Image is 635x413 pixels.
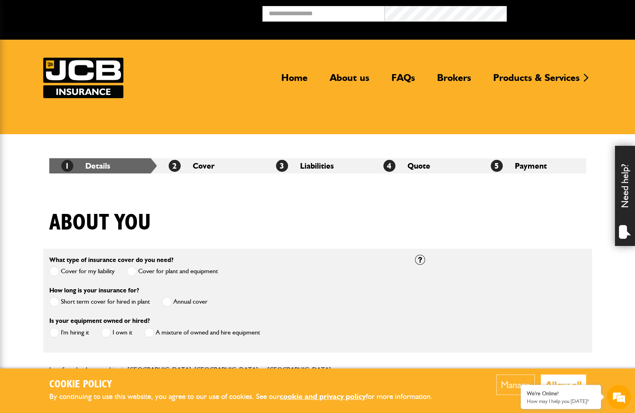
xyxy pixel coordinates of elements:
[280,392,366,401] a: cookie and privacy policy
[157,158,264,173] li: Cover
[49,210,151,236] h1: About you
[275,72,314,90] a: Home
[431,72,477,90] a: Brokers
[385,72,421,90] a: FAQs
[49,266,115,276] label: Cover for my liability
[144,328,260,338] label: A mixture of owned and hire equipment
[127,266,218,276] label: Cover for plant and equipment
[49,297,150,307] label: Short term cover for hired in plant
[49,367,331,373] label: I confirm that I am working in [GEOGRAPHIC_DATA], [GEOGRAPHIC_DATA] or [GEOGRAPHIC_DATA]
[324,72,375,90] a: About us
[49,379,446,391] h2: Cookie Policy
[162,297,208,307] label: Annual cover
[479,158,586,173] li: Payment
[43,58,123,98] img: JCB Insurance Services logo
[49,318,150,324] label: Is your equipment owned or hired?
[49,391,446,403] p: By continuing to use this website, you agree to our use of cookies. See our for more information.
[49,287,139,294] label: How long is your insurance for?
[101,328,132,338] label: I own it
[541,375,586,395] button: Allow all
[49,328,89,338] label: I'm hiring it
[527,398,595,404] p: How may I help you today?
[264,158,371,173] li: Liabilities
[49,158,157,173] li: Details
[487,72,586,90] a: Products & Services
[496,375,535,395] button: Manage
[383,160,395,172] span: 4
[276,160,288,172] span: 3
[491,160,503,172] span: 5
[527,390,595,397] div: We're Online!
[507,6,629,18] button: Broker Login
[169,160,181,172] span: 2
[615,146,635,246] div: Need help?
[371,158,479,173] li: Quote
[49,257,173,263] label: What type of insurance cover do you need?
[61,160,73,172] span: 1
[43,58,123,98] a: JCB Insurance Services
